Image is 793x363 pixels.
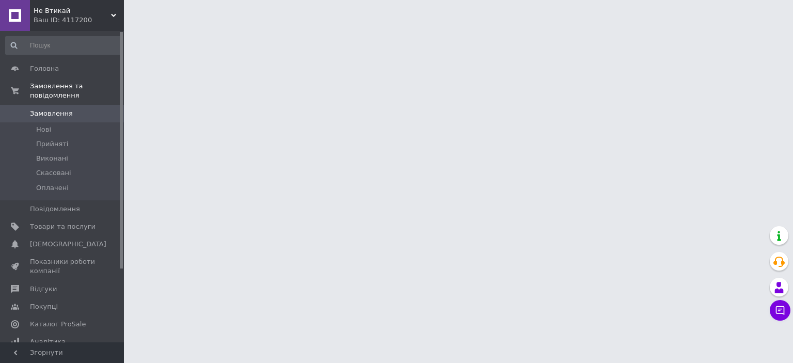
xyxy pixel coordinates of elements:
[36,139,68,149] span: Прийняті
[36,168,71,178] span: Скасовані
[30,337,66,346] span: Аналітика
[30,257,96,276] span: Показники роботи компанії
[30,222,96,231] span: Товари та послуги
[30,302,58,311] span: Покупці
[30,285,57,294] span: Відгуки
[36,154,68,163] span: Виконані
[30,82,124,100] span: Замовлення та повідомлення
[30,64,59,73] span: Головна
[30,204,80,214] span: Повідомлення
[34,15,124,25] div: Ваш ID: 4117200
[770,300,790,321] button: Чат з покупцем
[30,109,73,118] span: Замовлення
[30,320,86,329] span: Каталог ProSale
[36,183,69,193] span: Оплачені
[36,125,51,134] span: Нові
[34,6,111,15] span: Не Втикай
[5,36,122,55] input: Пошук
[30,240,106,249] span: [DEMOGRAPHIC_DATA]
